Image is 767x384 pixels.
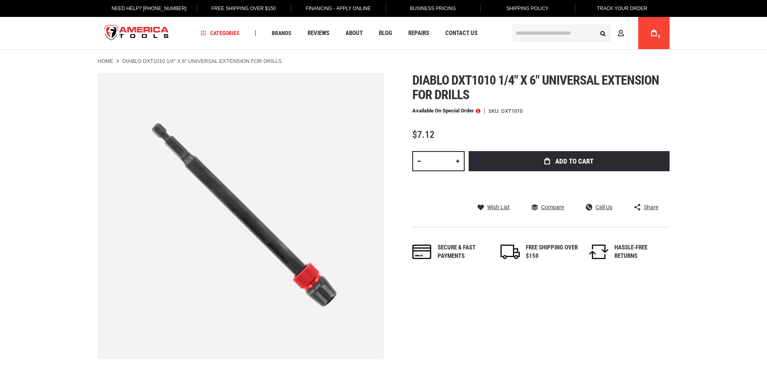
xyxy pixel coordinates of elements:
[272,30,292,36] span: Brands
[644,204,658,210] span: Share
[304,28,333,39] a: Reviews
[445,30,478,36] span: Contact Us
[405,28,433,39] a: Repairs
[501,108,523,114] div: DXT1010
[412,245,432,259] img: payments
[500,245,520,259] img: shipping
[595,204,612,210] span: Call Us
[469,151,670,171] button: Add to Cart
[507,6,549,11] span: Shipping Policy
[595,25,611,41] button: Search
[412,108,480,114] p: Available on Special Order
[412,129,434,140] span: $7.12
[487,204,510,210] span: Wish List
[531,203,564,211] a: Compare
[467,174,671,197] iframe: Secure express checkout frame
[555,158,593,165] span: Add to Cart
[345,30,363,36] span: About
[488,108,501,114] strong: SKU
[658,34,660,39] span: 0
[438,243,490,261] div: Secure & fast payments
[308,30,329,36] span: Reviews
[526,243,578,261] div: FREE SHIPPING OVER $150
[342,28,366,39] a: About
[379,30,392,36] span: Blog
[442,28,481,39] a: Contact Us
[478,203,510,211] a: Wish List
[646,17,662,49] a: 0
[375,28,396,39] a: Blog
[614,243,667,261] div: HASSLE-FREE RETURNS
[98,58,114,65] a: Home
[408,30,429,36] span: Repairs
[197,28,243,39] a: Categories
[98,18,176,48] img: America Tools
[122,58,282,64] strong: DIABLO DXT1010 1/4" X 6" UNIVERSAL EXTENSION FOR DRILLS
[98,73,384,359] img: DIABLO DXT1010 1/4" X 6" UNIVERSAL EXTENSION FOR DRILLS
[412,73,659,102] span: Diablo dxt1010 1/4" x 6" universal extension for drills
[201,30,240,36] span: Categories
[268,28,295,39] a: Brands
[541,204,564,210] span: Compare
[586,203,612,211] a: Call Us
[98,18,176,48] a: store logo
[589,245,608,259] img: returns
